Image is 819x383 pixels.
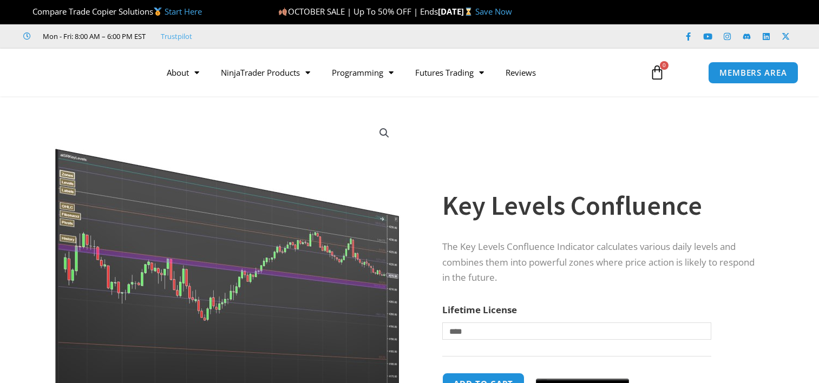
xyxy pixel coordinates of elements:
[156,60,210,85] a: About
[660,61,669,70] span: 0
[321,60,404,85] a: Programming
[161,30,192,43] a: Trustpilot
[40,30,146,43] span: Mon - Fri: 8:00 AM – 6:00 PM EST
[156,60,639,85] nav: Menu
[442,187,758,224] h1: Key Levels Confluence
[442,345,459,353] a: Clear options
[495,60,547,85] a: Reviews
[154,8,162,16] img: 🥇
[719,69,787,77] span: MEMBERS AREA
[475,6,512,17] a: Save Now
[23,6,202,17] span: Compare Trade Copier Solutions
[404,60,495,85] a: Futures Trading
[210,60,321,85] a: NinjaTrader Products
[633,57,681,88] a: 0
[375,123,394,143] a: View full-screen image gallery
[464,8,473,16] img: ⌛
[23,53,139,92] img: LogoAI | Affordable Indicators – NinjaTrader
[438,6,475,17] strong: [DATE]
[278,6,437,17] span: OCTOBER SALE | Up To 50% OFF | Ends
[165,6,202,17] a: Start Here
[442,303,517,316] label: Lifetime License
[708,62,798,84] a: MEMBERS AREA
[24,8,32,16] img: 🏆
[442,239,758,286] p: The Key Levels Confluence Indicator calculates various daily levels and combines them into powerf...
[279,8,287,16] img: 🍂
[534,371,631,372] iframe: Secure payment input frame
